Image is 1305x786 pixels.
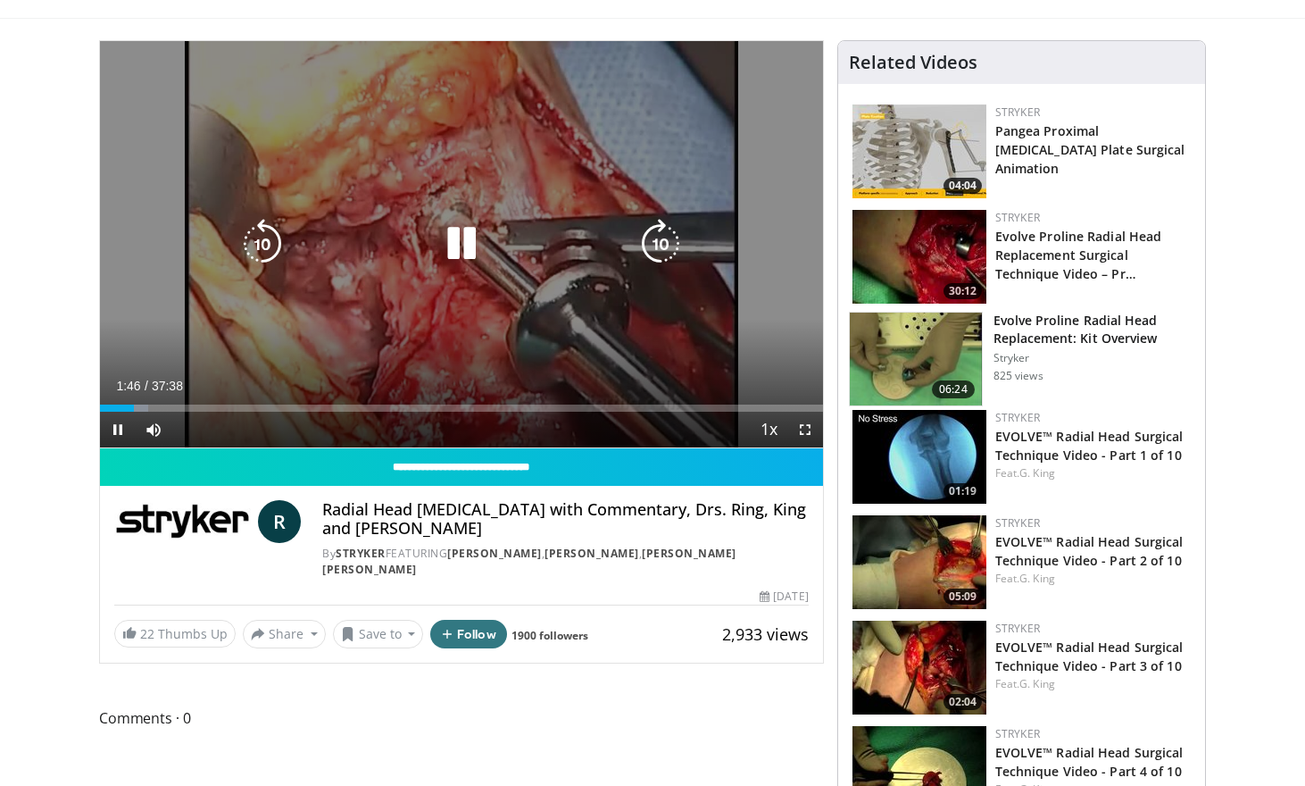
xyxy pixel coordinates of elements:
a: EVOLVE™ Radial Head Surgical Technique Video - Part 4 of 10 [995,744,1184,780]
button: Save to [333,620,424,648]
img: 324b8a51-90c8-465a-a736-865e2be6fd47.150x105_q85_crop-smart_upscale.jpg [852,410,986,504]
span: Comments 0 [99,707,824,730]
h3: Evolve Proline Radial Head Replacement: Kit Overview [993,312,1194,347]
a: Pangea Proximal [MEDICAL_DATA] Plate Surgical Animation [995,122,1185,177]
a: EVOLVE™ Radial Head Surgical Technique Video - Part 1 of 10 [995,428,1184,464]
a: 06:24 Evolve Proline Radial Head Replacement: Kit Overview Stryker 825 views [849,312,1194,406]
span: 1:46 [116,379,140,393]
p: Stryker [993,351,1194,365]
img: 64cb395d-a0e2-4f85-9b10-a0afb4ea2778.150x105_q85_crop-smart_upscale.jpg [850,313,982,406]
a: Stryker [995,515,1040,531]
a: R [258,500,301,543]
button: Pause [100,412,136,447]
img: 2beccc36-dd29-4ae4-a6ad-4b1e90521150.150x105_q85_crop-smart_upscale.jpg [852,515,986,609]
span: 02:04 [943,694,982,710]
button: Share [243,620,326,648]
span: 30:12 [943,283,982,299]
a: Stryker [995,726,1040,741]
div: Feat. [995,465,1191,481]
a: Stryker [336,546,386,561]
button: Fullscreen [787,412,823,447]
a: Stryker [995,210,1040,225]
a: 22 Thumbs Up [114,620,236,648]
a: 30:12 [852,210,986,304]
a: 1900 followers [511,628,588,643]
img: e62b31b1-b8dd-47e5-87b8-3ff1218e55fe.150x105_q85_crop-smart_upscale.jpg [852,105,986,198]
a: G. King [1019,571,1055,586]
span: 06:24 [932,380,975,398]
a: Stryker [995,105,1040,120]
span: 37:38 [152,379,183,393]
a: Stryker [995,410,1040,425]
span: 01:19 [943,483,982,499]
div: Feat. [995,676,1191,692]
a: 01:19 [852,410,986,504]
h4: Related Videos [849,52,977,73]
button: Playback Rate [752,412,787,447]
span: / [145,379,148,393]
a: [PERSON_NAME] [544,546,639,561]
span: 2,933 views [722,623,809,645]
a: G. King [1019,676,1055,691]
a: G. King [1019,465,1055,481]
div: By FEATURING , , [322,546,808,578]
video-js: Video Player [100,41,823,448]
span: 04:04 [943,178,982,194]
h4: Radial Head [MEDICAL_DATA] with Commentary, Drs. Ring, King and [PERSON_NAME] [322,500,808,539]
span: 05:09 [943,589,982,605]
a: EVOLVE™ Radial Head Surgical Technique Video - Part 2 of 10 [995,533,1184,569]
div: [DATE] [760,589,808,605]
p: 825 views [993,369,1043,383]
a: [PERSON_NAME] [PERSON_NAME] [322,546,736,577]
a: 02:04 [852,621,986,715]
div: Progress Bar [100,405,823,412]
a: Evolve Proline Radial Head Replacement Surgical Technique Video – Pr… [995,228,1162,282]
button: Follow [430,620,507,648]
button: Mute [136,412,171,447]
a: 05:09 [852,515,986,609]
img: 2be6333d-7397-45af-9cf2-bc7eead733e6.150x105_q85_crop-smart_upscale.jpg [852,210,986,304]
div: Feat. [995,571,1191,587]
span: 22 [140,625,154,642]
a: EVOLVE™ Radial Head Surgical Technique Video - Part 3 of 10 [995,639,1184,674]
a: [PERSON_NAME] [447,546,542,561]
a: Stryker [995,621,1040,636]
a: 04:04 [852,105,986,198]
img: df55bbb7-5747-4bf2-80df-ea44200527a5.150x105_q85_crop-smart_upscale.jpg [852,621,986,715]
img: Stryker [114,500,251,543]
